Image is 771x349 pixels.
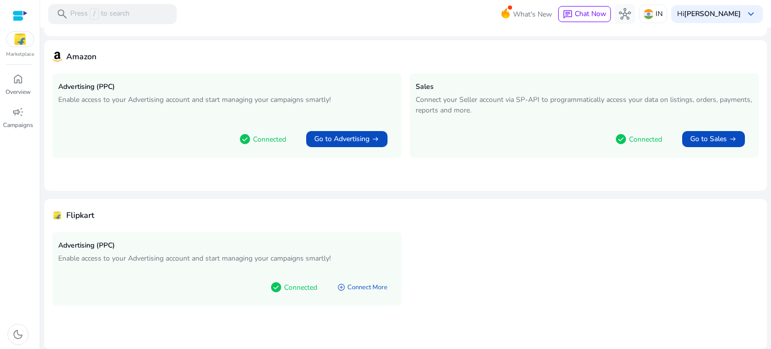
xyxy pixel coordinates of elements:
[729,135,737,143] span: arrow_right_alt
[416,83,753,91] h5: Sales
[575,9,606,19] span: Chat Now
[12,106,24,118] span: campaign
[416,94,753,115] p: Connect your Seller account via SP-API to programmatically access your data on listings, orders, ...
[7,32,34,47] img: flipkart.svg
[6,87,31,96] p: Overview
[656,5,663,23] p: IN
[745,8,757,20] span: keyboard_arrow_down
[615,4,635,24] button: hub
[682,131,745,147] button: Go to Salesarrow_right_alt
[690,134,727,144] span: Go to Sales
[58,242,396,250] h5: Advertising (PPC)
[90,9,99,20] span: /
[306,131,388,147] button: Go to Advertisingarrow_right_alt
[371,135,379,143] span: arrow_right_alt
[58,94,396,105] p: Enable access to your Advertising account and start managing your campaigns smartly!
[56,8,68,20] span: search
[12,73,24,85] span: home
[239,133,251,145] span: check_circle
[58,83,396,91] h5: Advertising (PPC)
[644,9,654,19] img: in.svg
[284,282,317,293] p: Connected
[253,134,286,145] p: Connected
[298,127,396,151] a: Go to Advertisingarrow_right_alt
[677,11,741,18] p: Hi
[337,283,345,291] span: add_circle
[314,134,369,144] span: Go to Advertising
[615,133,627,145] span: check_circle
[66,211,94,220] h4: Flipkart
[684,9,741,19] b: [PERSON_NAME]
[674,127,753,151] a: Go to Salesarrow_right_alt
[12,328,24,340] span: dark_mode
[563,10,573,20] span: chat
[619,8,631,20] span: hub
[558,6,611,22] button: chatChat Now
[270,281,282,293] span: check_circle
[629,134,662,145] p: Connected
[70,9,130,20] p: Press to search
[66,52,96,62] h4: Amazon
[3,121,33,130] p: Campaigns
[329,278,396,296] a: add_circleConnect More
[513,6,552,23] span: What's New
[58,253,396,264] p: Enable access to your Advertising account and start managing your campaigns smartly!
[6,51,34,58] p: Marketplace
